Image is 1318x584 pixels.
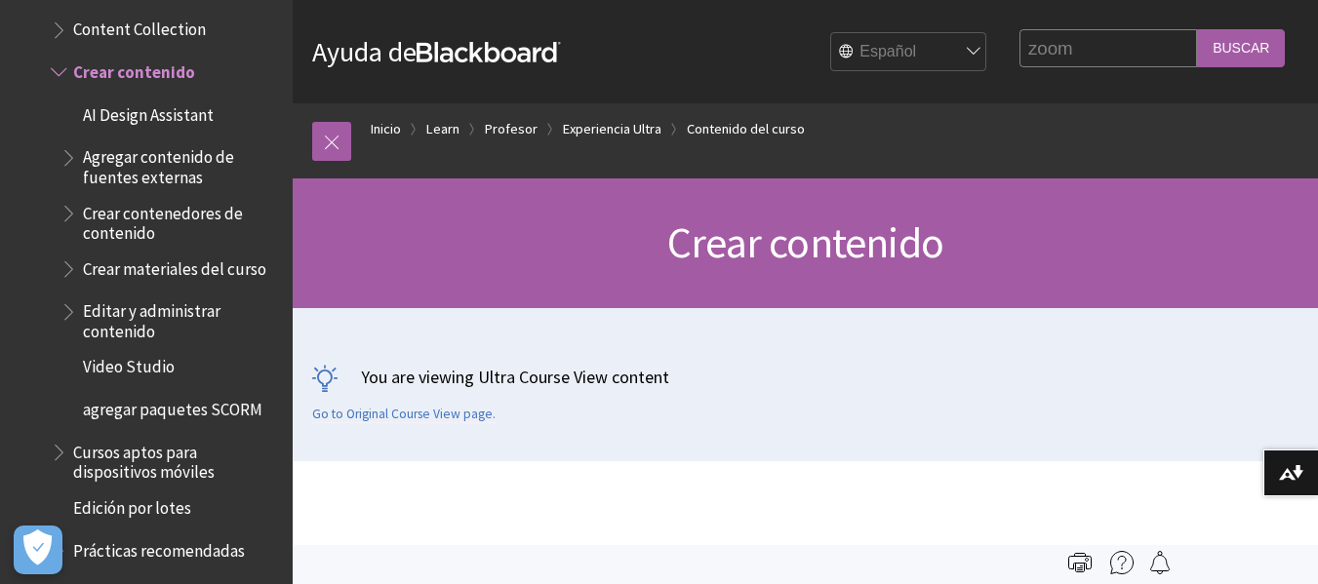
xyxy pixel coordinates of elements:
[667,215,943,269] span: Crear contenido
[83,351,175,377] span: Video Studio
[1148,551,1172,574] img: Follow this page
[83,98,214,125] span: AI Design Assistant
[73,491,191,518] span: Edición por lotes
[312,365,1298,389] p: You are viewing Ultra Course View content
[687,117,805,141] a: Contenido del curso
[1068,551,1092,574] img: Print
[83,295,279,341] span: Editar y administrar contenido
[73,534,245,561] span: Prácticas recomendadas
[73,56,195,82] span: Crear contenido
[83,393,262,419] span: agregar paquetes SCORM
[563,117,661,141] a: Experiencia Ultra
[1197,29,1285,67] input: Buscar
[426,117,459,141] a: Learn
[312,34,561,69] a: Ayuda deBlackboard
[1110,551,1134,574] img: More help
[371,117,401,141] a: Inicio
[312,406,496,423] a: Go to Original Course View page.
[485,117,538,141] a: Profesor
[83,197,279,243] span: Crear contenedores de contenido
[14,526,62,574] button: Abrir preferencias
[73,436,279,482] span: Cursos aptos para dispositivos móviles
[73,14,206,40] span: Content Collection
[417,42,561,62] strong: Blackboard
[83,141,279,187] span: Agregar contenido de fuentes externas
[831,33,987,72] select: Site Language Selector
[83,253,266,279] span: Crear materiales del curso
